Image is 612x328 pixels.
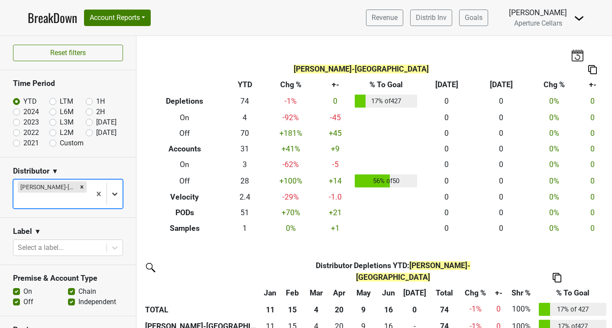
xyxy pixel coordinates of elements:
th: PODs [143,205,227,220]
label: 2021 [23,138,39,148]
th: Jan: activate to sort column ascending [259,285,281,301]
td: 28 [227,172,264,190]
label: Off [23,297,33,307]
label: LTM [60,96,73,107]
label: [DATE] [96,117,117,128]
img: filter [143,260,157,274]
td: -5 [318,157,353,172]
td: 0 [580,125,606,141]
td: 0 [580,172,606,190]
label: 2H [96,107,105,117]
td: 0 [580,110,606,125]
th: Accounts [143,141,227,157]
td: 0 [580,157,606,172]
th: 16 [377,301,400,318]
label: On [23,286,32,297]
td: 0 [474,172,528,190]
th: Chg %: activate to sort column ascending [460,285,492,301]
th: Total: activate to sort column ascending [429,285,459,301]
a: Goals [459,10,488,26]
td: 0 [419,157,474,172]
th: Feb: activate to sort column ascending [281,285,304,301]
th: +- [580,77,606,93]
th: 15 [281,301,304,318]
th: Velocity [143,190,227,205]
label: [DATE] [96,128,117,138]
th: May: activate to sort column ascending [350,285,377,301]
td: 0 % [528,190,580,205]
h3: Distributor [13,167,49,176]
th: &nbsp;: activate to sort column ascending [143,285,259,301]
label: Custom [60,138,84,148]
td: 0 [419,141,474,157]
td: 100% [506,301,537,318]
th: Chg % [528,77,580,93]
th: 20 [328,301,350,318]
td: 0 [474,190,528,205]
td: 0 [419,110,474,125]
a: BreakDown [28,9,77,27]
th: Distributor Depletions YTD : [281,258,505,285]
td: 0 [580,205,606,220]
td: 0 [474,93,528,110]
td: +14 [318,172,353,190]
td: 1 [227,220,264,236]
h3: Premise & Account Type [13,274,123,283]
td: 0 [474,205,528,220]
th: Off [143,172,227,190]
td: 0 % [528,205,580,220]
label: Independent [78,297,116,307]
td: +1 [318,220,353,236]
span: -1% [470,305,482,313]
td: +181 % [263,125,318,141]
td: 0 [580,220,606,236]
td: +100 % [263,172,318,190]
img: Copy to clipboard [553,273,561,282]
td: 0 [419,172,474,190]
td: 0 [580,190,606,205]
td: 0 [580,93,606,110]
span: [PERSON_NAME]-[GEOGRAPHIC_DATA] [356,261,470,281]
th: TOTAL [143,301,259,318]
td: -45 [318,110,353,125]
td: 0 [419,220,474,236]
td: 0 % [528,220,580,236]
td: 0 [474,125,528,141]
td: 0 % [528,172,580,190]
td: 0 % [528,125,580,141]
img: last_updated_date [571,49,584,61]
td: -29 % [263,190,318,205]
td: 0 [580,141,606,157]
span: Aperture Cellars [514,19,562,27]
td: 0 [419,190,474,205]
td: 70 [227,125,264,141]
div: [PERSON_NAME] [509,7,567,18]
td: +9 [318,141,353,157]
td: -1 % [263,93,318,110]
th: Samples [143,220,227,236]
th: Mar: activate to sort column ascending [304,285,328,301]
label: L2M [60,128,74,138]
div: [PERSON_NAME]-[GEOGRAPHIC_DATA] [18,181,77,193]
label: 2024 [23,107,39,117]
th: YTD [227,77,264,93]
th: 11 [259,301,281,318]
th: [DATE] [474,77,528,93]
td: 0 [419,93,474,110]
th: On [143,110,227,125]
h3: Label [13,227,32,236]
th: Chg % [263,77,318,93]
td: -92 % [263,110,318,125]
td: 2.4 [227,190,264,205]
img: Dropdown Menu [574,13,584,23]
th: Apr: activate to sort column ascending [328,285,350,301]
th: 9 [350,301,377,318]
h3: Time Period [13,79,123,88]
td: -62 % [263,157,318,172]
label: Chain [78,286,96,297]
span: 0 [496,305,501,313]
td: +70 % [263,205,318,220]
td: 4 [227,110,264,125]
td: 0 [474,110,528,125]
button: Account Reports [84,10,151,26]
